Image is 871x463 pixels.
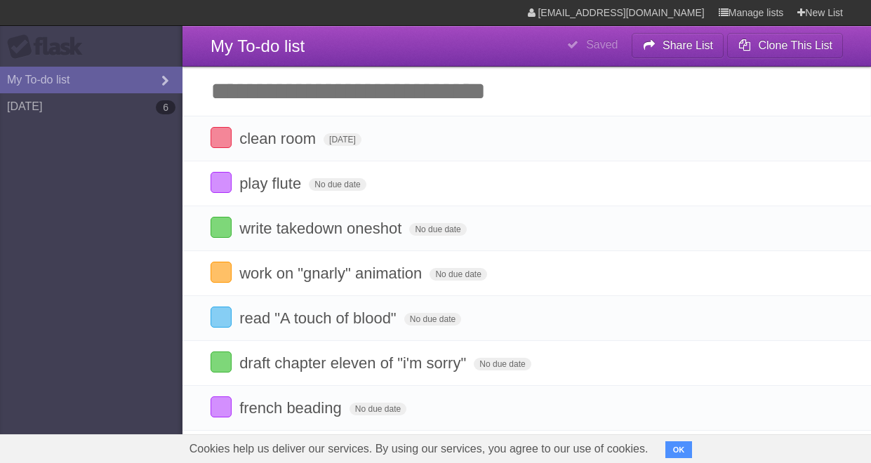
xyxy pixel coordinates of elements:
[239,175,305,192] span: play flute
[211,262,232,283] label: Done
[632,33,724,58] button: Share List
[665,441,693,458] button: OK
[211,307,232,328] label: Done
[211,217,232,238] label: Done
[404,313,461,326] span: No due date
[727,33,843,58] button: Clone This List
[7,34,91,60] div: Flask
[156,100,175,114] b: 6
[758,39,832,51] b: Clone This List
[663,39,713,51] b: Share List
[239,399,345,417] span: french beading
[409,223,466,236] span: No due date
[430,268,486,281] span: No due date
[211,396,232,417] label: Done
[211,172,232,193] label: Done
[239,130,319,147] span: clean room
[239,264,425,282] span: work on "gnarly" animation
[211,36,305,55] span: My To-do list
[175,435,663,463] span: Cookies help us deliver our services. By using our services, you agree to our use of cookies.
[239,354,470,372] span: draft chapter eleven of "i'm sorry"
[324,133,361,146] span: [DATE]
[211,127,232,148] label: Done
[239,309,400,327] span: read "A touch of blood"
[586,39,618,51] b: Saved
[474,358,531,370] span: No due date
[350,403,406,415] span: No due date
[239,220,405,237] span: write takedown oneshot
[309,178,366,191] span: No due date
[211,351,232,373] label: Done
